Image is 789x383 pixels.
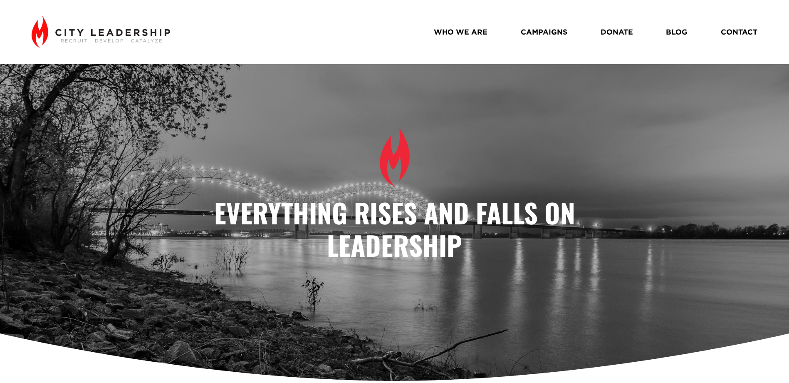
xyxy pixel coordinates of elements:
[601,25,633,39] a: DONATE
[214,193,582,265] strong: Everything Rises and Falls on Leadership
[32,16,170,48] img: City Leadership - Recruit. Develop. Catalyze.
[721,25,757,39] a: CONTACT
[521,25,567,39] a: CAMPAIGNS
[434,25,487,39] a: WHO WE ARE
[666,25,688,39] a: BLOG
